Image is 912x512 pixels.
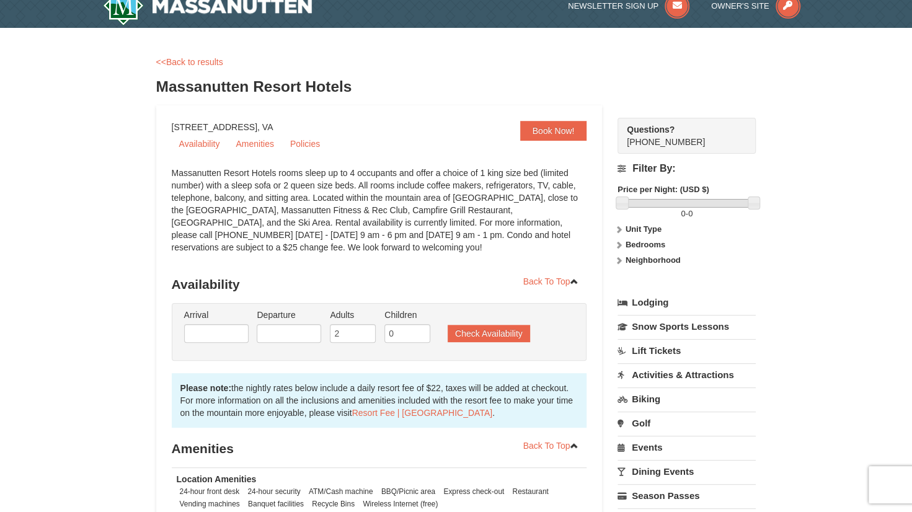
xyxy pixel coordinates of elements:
h3: Massanutten Resort Hotels [156,74,756,99]
strong: Questions? [627,125,675,135]
label: Children [384,309,430,321]
h3: Amenities [172,436,587,461]
strong: Location Amenities [177,474,257,484]
label: Arrival [184,309,249,321]
div: the nightly rates below include a daily resort fee of $22, taxes will be added at checkout. For m... [172,373,587,428]
a: Book Now! [520,121,587,141]
div: Massanutten Resort Hotels rooms sleep up to 4 occupants and offer a choice of 1 king size bed (li... [172,167,587,266]
a: Lodging [618,291,756,314]
strong: Bedrooms [626,240,665,249]
h3: Availability [172,272,587,297]
span: Owner's Site [711,1,769,11]
a: Policies [283,135,327,153]
a: Back To Top [515,436,587,455]
label: Adults [330,309,376,321]
strong: Price per Night: (USD $) [618,185,709,194]
strong: Please note: [180,383,231,393]
a: Biking [618,387,756,410]
a: Snow Sports Lessons [618,315,756,338]
label: Departure [257,309,321,321]
a: Availability [172,135,228,153]
span: [PHONE_NUMBER] [627,123,733,147]
a: Resort Fee | [GEOGRAPHIC_DATA] [352,408,492,418]
h4: Filter By: [618,163,756,174]
a: Back To Top [515,272,587,291]
a: Season Passes [618,484,756,507]
a: Amenities [228,135,281,153]
li: Restaurant [509,485,551,498]
span: 0 [688,209,693,218]
label: - [618,208,756,220]
li: Recycle Bins [309,498,358,510]
span: Newsletter Sign Up [568,1,658,11]
span: 0 [681,209,685,218]
li: Vending machines [177,498,243,510]
li: BBQ/Picnic area [378,485,438,498]
li: Wireless Internet (free) [360,498,441,510]
li: ATM/Cash machine [306,485,376,498]
a: Newsletter Sign Up [568,1,689,11]
li: Express check-out [440,485,507,498]
li: 24-hour front desk [177,485,243,498]
li: 24-hour security [244,485,303,498]
a: Events [618,436,756,459]
button: Check Availability [448,325,530,342]
a: Owner's Site [711,1,800,11]
strong: Neighborhood [626,255,681,265]
a: Lift Tickets [618,339,756,362]
a: Golf [618,412,756,435]
strong: Unit Type [626,224,662,234]
a: Dining Events [618,460,756,483]
li: Banquet facilities [245,498,307,510]
a: <<Back to results [156,57,223,67]
a: Activities & Attractions [618,363,756,386]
